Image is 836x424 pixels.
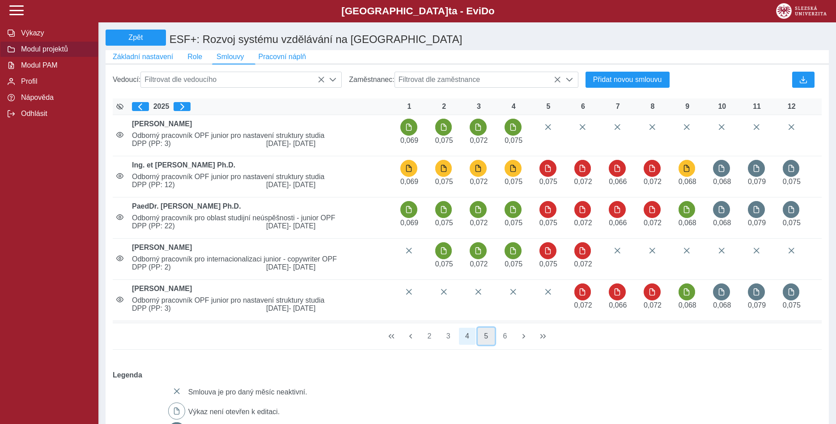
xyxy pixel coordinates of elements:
[132,161,235,169] b: Ing. et [PERSON_NAME] Ph.D.
[128,140,263,148] span: DPP (PP: 3)
[783,103,801,111] div: 12
[448,5,451,17] span: t
[539,260,557,268] span: Úvazek : 0,6 h / den. 3 h / týden.
[539,103,557,111] div: 5
[435,178,453,185] span: Úvazek : 0,6 h / den. 3 h / týden.
[470,178,488,185] span: Úvazek : 0,576 h / den. 2,88 h / týden.
[395,72,561,87] span: Filtrovat dle zaměstnance
[488,5,495,17] span: o
[539,219,557,227] span: Úvazek : 0,6 h / den. 3 h / týden.
[263,263,397,271] span: [DATE]
[18,45,91,53] span: Modul projektů
[263,181,397,189] span: [DATE]
[263,140,397,148] span: [DATE]
[574,103,592,111] div: 6
[644,178,662,185] span: Úvazek : 0,576 h / den. 2,88 h / týden.
[574,301,592,309] span: Úvazek : 0,576 h / den. 2,88 h / týden.
[113,53,173,61] span: Základní nastavení
[748,301,766,309] span: Úvazek : 0,632 h / den. 3,16 h / týden.
[400,137,418,144] span: Úvazek : 0,552 h / den. 2,76 h / týden.
[128,255,397,263] span: Odborný pracovník pro internacionalizaci junior - copywriter OPF
[505,178,522,185] span: Úvazek : 0,6 h / den. 3 h / týden.
[289,181,315,188] span: - [DATE]
[593,76,662,84] span: Přidat novou smlouvu
[128,181,263,189] span: DPP (PP: 12)
[776,3,827,19] img: logo_web_su.png
[141,72,324,87] span: Filtrovat dle vedoucího
[470,260,488,268] span: Úvazek : 0,576 h / den. 2,88 h / týden.
[258,53,306,61] span: Pracovní náplň
[263,304,397,313] span: [DATE]
[251,50,313,64] button: Pracovní náplň
[505,103,522,111] div: 4
[18,94,91,102] span: Nápověda
[609,178,627,185] span: Úvazek : 0,528 h / den. 2,64 h / týden.
[421,328,438,345] button: 2
[116,131,123,138] i: Smlouva je aktivní
[748,219,766,227] span: Úvazek : 0,632 h / den. 3,16 h / týden.
[679,178,696,185] span: Úvazek : 0,544 h / den. 2,72 h / týden.
[132,244,192,251] b: [PERSON_NAME]
[128,173,397,181] span: Odborný pracovník OPF junior pro nastavení struktury studia
[116,214,123,221] i: Smlouva je aktivní
[574,260,592,268] span: Úvazek : 0,576 h / den. 2,88 h / týden.
[497,328,513,345] button: 6
[132,120,192,128] b: [PERSON_NAME]
[18,29,91,37] span: Výkazy
[132,202,241,210] b: PaedDr. [PERSON_NAME] Ph.D.
[188,388,307,396] span: Smlouva je pro daný měsíc neaktivní.
[116,172,123,180] i: Smlouva je aktivní
[113,76,140,84] span: Vedoucí:
[505,137,522,144] span: Úvazek : 0,6 h / den. 3 h / týden.
[470,219,488,227] span: Úvazek : 0,576 h / den. 2,88 h / týden.
[609,301,627,309] span: Úvazek : 0,528 h / den. 2,64 h / týden.
[106,30,166,46] button: Zpět
[18,110,91,118] span: Odhlásit
[128,263,263,271] span: DPP (PP: 2)
[345,68,581,91] div: Zaměstnanec:
[713,219,731,227] span: Úvazek : 0,544 h / den. 2,72 h / týden.
[644,301,662,309] span: Úvazek : 0,576 h / den. 2,88 h / týden.
[187,53,202,61] span: Role
[574,219,592,227] span: Úvazek : 0,576 h / den. 2,88 h / týden.
[679,301,696,309] span: Úvazek : 0,544 h / den. 2,72 h / týden.
[435,260,453,268] span: Úvazek : 0,6 h / den. 3 h / týden.
[289,222,315,230] span: - [DATE]
[783,219,801,227] span: Úvazek : 0,6 h / den. 3 h / týden.
[263,222,397,230] span: [DATE]
[188,408,280,415] span: Výkaz není otevřen k editaci.
[128,304,263,313] span: DPP (PP: 3)
[132,102,393,111] div: 2025
[400,103,418,111] div: 1
[459,328,476,345] button: 4
[679,103,696,111] div: 9
[470,103,488,111] div: 3
[644,103,662,111] div: 8
[289,263,315,271] span: - [DATE]
[713,178,731,185] span: Úvazek : 0,544 h / den. 2,72 h / týden.
[713,103,731,111] div: 10
[435,219,453,227] span: Úvazek : 0,6 h / den. 3 h / týden.
[679,219,696,227] span: Úvazek : 0,544 h / den. 2,72 h / týden.
[289,304,315,312] span: - [DATE]
[505,260,522,268] span: Úvazek : 0,6 h / den. 3 h / týden.
[128,214,397,222] span: Odborný pracovník pro oblast studijní neúspěšnosti - junior OPF
[713,301,731,309] span: Úvazek : 0,544 h / den. 2,72 h / týden.
[116,103,123,110] i: Zobrazit aktivní / neaktivní smlouvy
[128,222,263,230] span: DPP (PP: 22)
[180,50,209,64] button: Role
[505,219,522,227] span: Úvazek : 0,6 h / den. 3 h / týden.
[574,178,592,185] span: Úvazek : 0,576 h / den. 2,88 h / týden.
[440,328,457,345] button: 3
[116,296,123,303] i: Smlouva je aktivní
[216,53,244,61] span: Smlouvy
[109,368,818,383] b: Legenda
[478,328,495,345] button: 5
[470,137,488,144] span: Úvazek : 0,576 h / den. 2,88 h / týden.
[644,219,662,227] span: Úvazek : 0,576 h / den. 2,88 h / týden.
[209,50,251,64] button: Smlouvy
[18,61,91,69] span: Modul PAM
[166,30,648,50] h1: ESF+: Rozvoj systému vzdělávání na [GEOGRAPHIC_DATA]
[27,5,809,17] b: [GEOGRAPHIC_DATA] a - Evi
[400,219,418,227] span: Úvazek : 0,552 h / den. 2,76 h / týden.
